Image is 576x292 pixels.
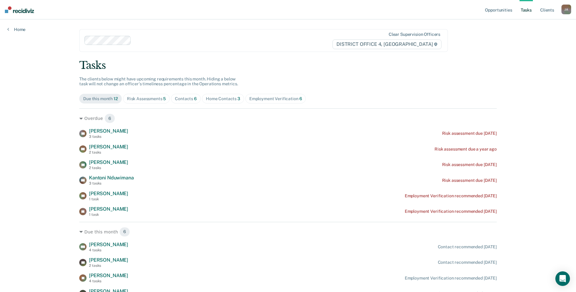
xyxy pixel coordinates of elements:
div: 1 task [89,197,128,201]
div: Employment Verification recommended [DATE] [405,193,497,199]
div: Risk assessment due a year ago [435,147,497,152]
div: Due this month [83,96,118,101]
div: Risk assessment due [DATE] [442,131,497,136]
span: 5 [163,96,166,101]
div: 3 tasks [89,181,134,185]
div: Contacts [175,96,197,101]
div: Contact recommended [DATE] [438,244,497,250]
div: Due this month 6 [79,227,497,237]
span: [PERSON_NAME] [89,128,128,134]
span: [PERSON_NAME] [89,206,128,212]
span: 6 [194,96,197,101]
div: Risk assessment due [DATE] [442,178,497,183]
div: Employment Verification [249,96,302,101]
span: DISTRICT OFFICE 4, [GEOGRAPHIC_DATA] [332,39,441,49]
span: 12 [114,96,118,101]
span: [PERSON_NAME] [89,144,128,150]
div: J A [561,5,571,14]
button: JA [561,5,571,14]
a: Home [7,27,26,32]
span: 3 [237,96,240,101]
div: 2 tasks [89,150,128,154]
span: [PERSON_NAME] [89,257,128,263]
div: Open Intercom Messenger [555,271,570,286]
span: [PERSON_NAME] [89,191,128,196]
span: Kantoni Nduwimana [89,175,134,181]
div: Employment Verification recommended [DATE] [405,276,497,281]
span: [PERSON_NAME] [89,273,128,278]
span: 6 [119,227,130,237]
div: 4 tasks [89,248,128,252]
div: Clear supervision officers [389,32,440,37]
div: 1 task [89,212,128,217]
div: 3 tasks [89,134,128,139]
div: Overdue 6 [79,114,497,123]
div: 2 tasks [89,263,128,268]
div: Employment Verification recommended [DATE] [405,209,497,214]
div: 4 tasks [89,279,128,283]
div: Home Contacts [206,96,240,101]
div: Tasks [79,59,497,72]
img: Recidiviz [5,6,34,13]
div: Risk assessment due [DATE] [442,162,497,167]
span: The clients below might have upcoming requirements this month. Hiding a below task will not chang... [79,76,238,87]
div: Contact recommended [DATE] [438,260,497,265]
span: [PERSON_NAME] [89,242,128,247]
div: 2 tasks [89,166,128,170]
span: [PERSON_NAME] [89,159,128,165]
span: 6 [104,114,115,123]
div: Risk Assessments [127,96,166,101]
span: 6 [299,96,302,101]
